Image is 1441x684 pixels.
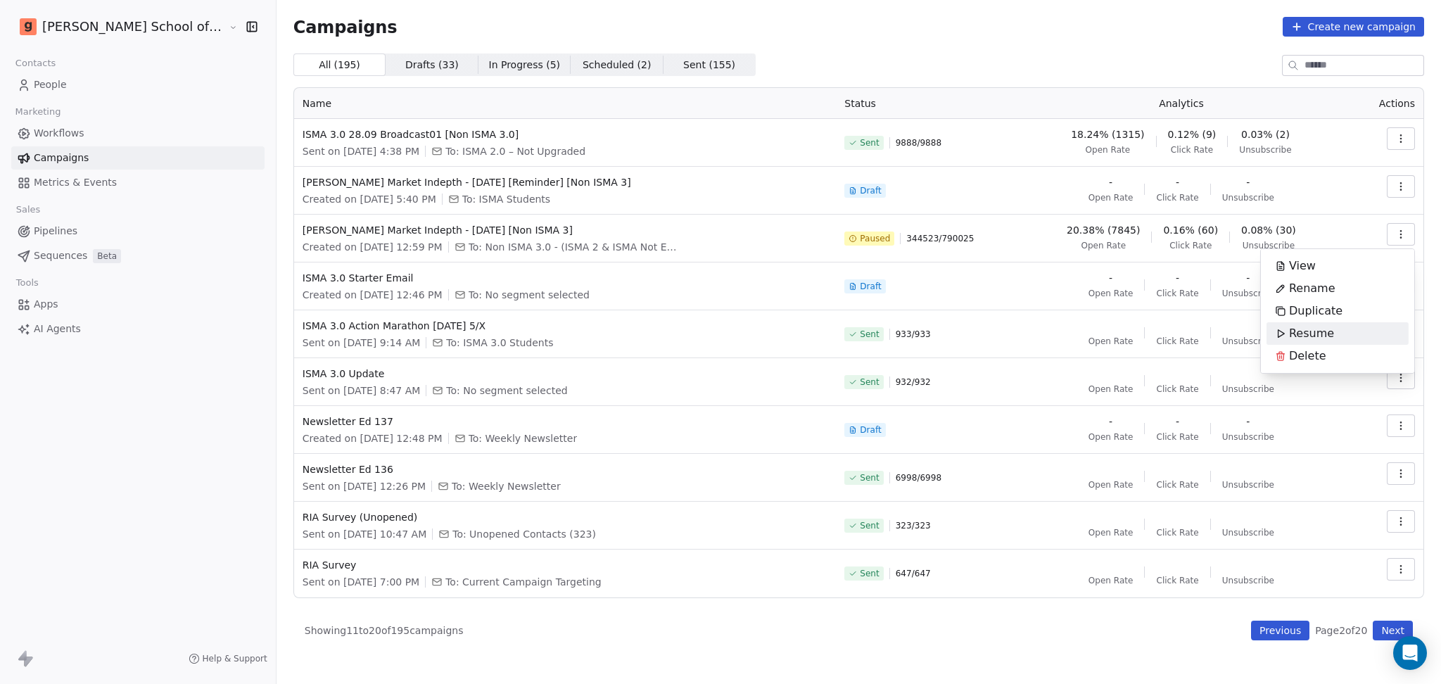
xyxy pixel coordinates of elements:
[1267,255,1409,367] div: Suggestions
[1289,325,1334,342] span: Resume
[1289,303,1342,319] span: Duplicate
[1289,348,1326,365] span: Delete
[1289,258,1316,274] span: View
[1289,280,1335,297] span: Rename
